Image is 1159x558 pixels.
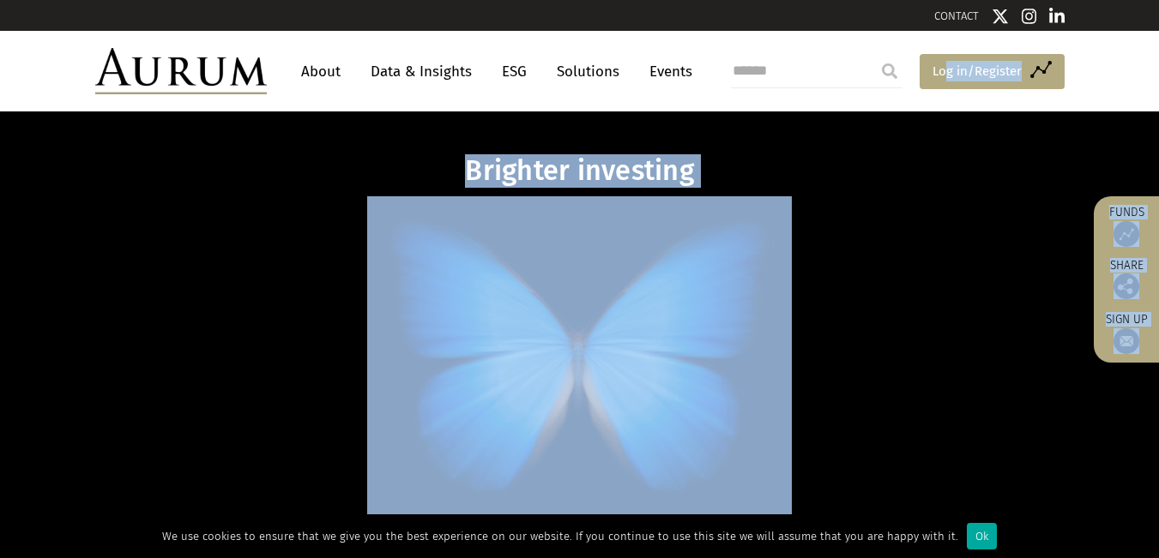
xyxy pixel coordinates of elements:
img: Aurum [95,48,267,94]
img: Sign up to our newsletter [1114,328,1139,354]
div: Ok [967,523,997,549]
a: About [293,56,349,87]
span: Log in/Register [933,61,1022,81]
a: Sign up [1102,312,1150,354]
a: Solutions [548,56,628,87]
img: Access Funds [1114,221,1139,247]
div: Share [1102,260,1150,299]
a: Funds [1102,205,1150,247]
a: ESG [493,56,535,87]
img: Linkedin icon [1049,8,1065,25]
h1: Brighter investing [249,154,911,188]
img: Instagram icon [1022,8,1037,25]
img: Twitter icon [992,8,1009,25]
a: Data & Insights [362,56,480,87]
a: Events [641,56,692,87]
input: Submit [872,54,907,88]
a: CONTACT [934,9,979,22]
img: Share this post [1114,273,1139,299]
a: Log in/Register [920,54,1065,90]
